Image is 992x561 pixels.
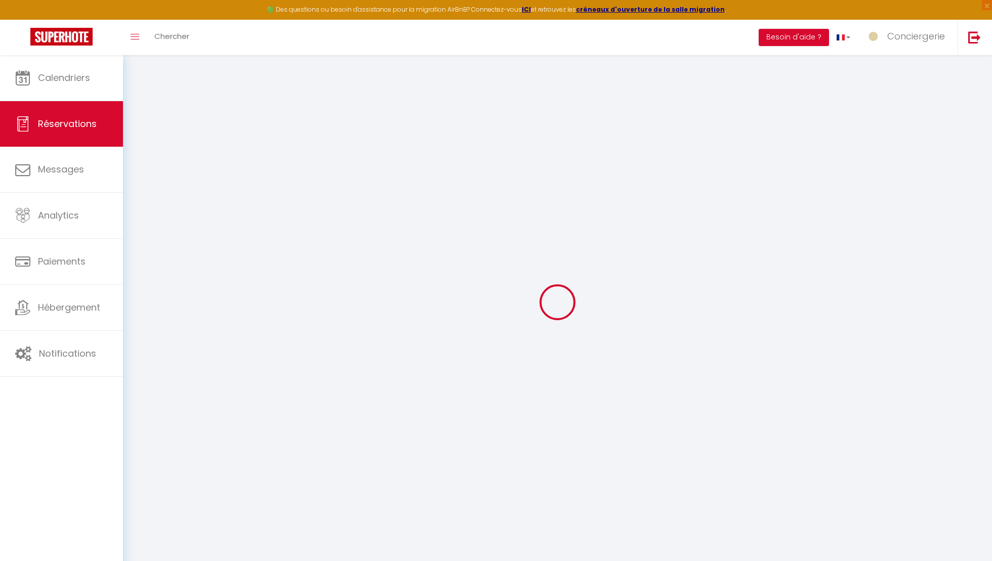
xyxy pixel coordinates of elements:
span: Réservations [38,117,97,130]
a: ... Conciergerie [858,20,958,55]
a: Chercher [147,20,197,55]
a: ICI [522,5,531,14]
button: Besoin d'aide ? [759,29,829,46]
img: Super Booking [30,28,93,46]
span: Hébergement [38,301,100,314]
span: Analytics [38,209,79,222]
span: Calendriers [38,71,90,84]
span: Conciergerie [887,30,945,42]
span: Chercher [154,31,189,41]
button: Ouvrir le widget de chat LiveChat [8,4,38,34]
span: Messages [38,163,84,176]
span: Notifications [39,347,96,360]
a: créneaux d'ouverture de la salle migration [576,5,725,14]
img: ... [865,29,881,44]
img: logout [968,31,981,44]
span: Paiements [38,255,86,268]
